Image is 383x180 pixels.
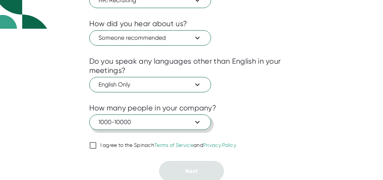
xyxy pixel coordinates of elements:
div: Do you speak any languages other than English in your meetings? [89,57,294,75]
span: English Only [99,80,202,89]
div: How many people in your company? [89,103,217,113]
button: 1000-10000 [89,114,211,130]
a: Terms of Service [154,142,193,148]
div: How did you hear about us? [89,19,187,28]
div: I agree to the Spinach and [100,142,237,149]
button: Someone recommended [89,30,211,46]
span: Next [185,167,198,174]
a: Privacy Policy [203,142,236,148]
button: English Only [89,77,211,92]
span: Someone recommended [99,33,202,42]
span: 1000-10000 [99,118,202,127]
